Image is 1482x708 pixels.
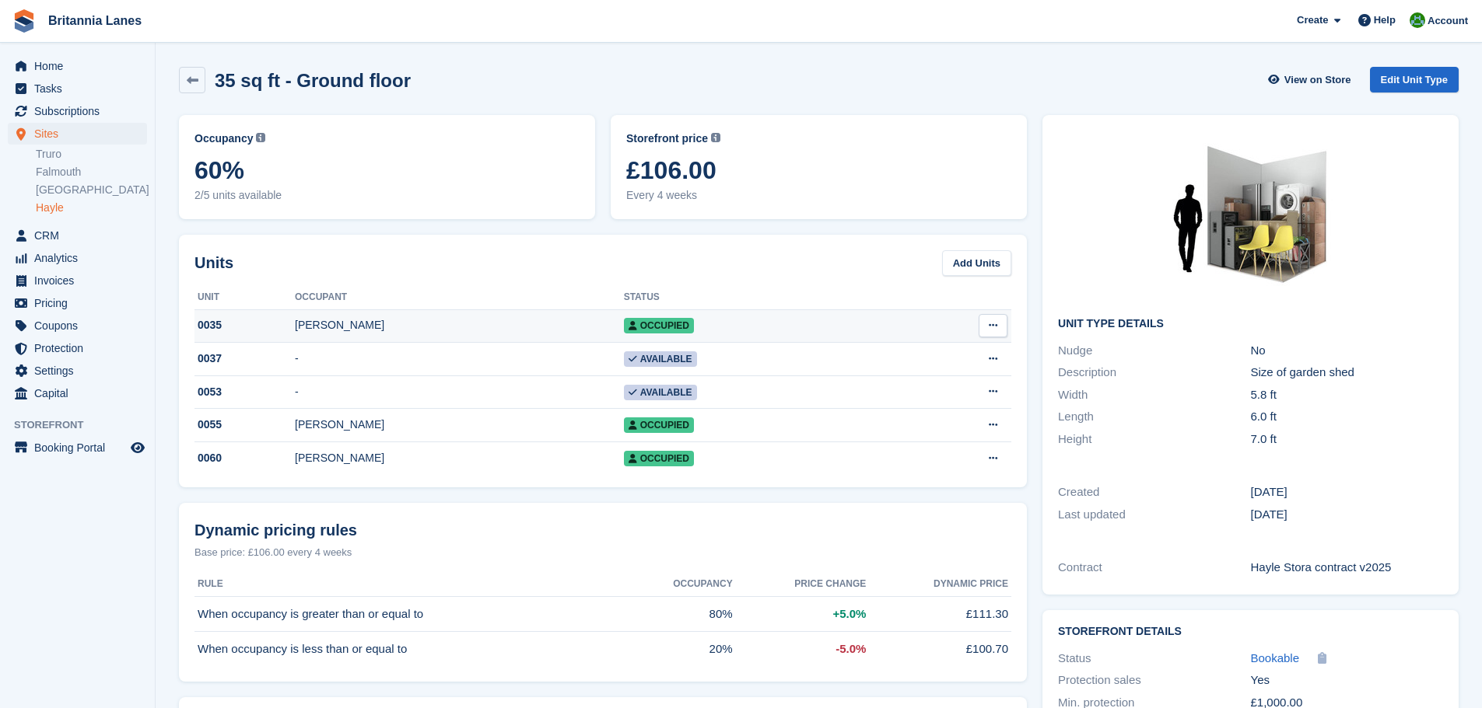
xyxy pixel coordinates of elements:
[1251,506,1443,524] div: [DATE]
[1251,650,1300,668] a: Bookable
[34,225,128,246] span: CRM
[34,270,128,291] span: Invoices
[624,285,892,310] th: Status
[194,131,253,147] span: Occupancy
[8,78,147,99] a: menu
[295,317,624,333] div: [PERSON_NAME]
[256,133,265,142] img: icon-info-grey-7440780725fd019a000dd9b08b2336e03edf1995a4989e88bcd33f0948082b44.svg
[8,55,147,77] a: menu
[12,9,36,33] img: stora-icon-8386f47178a22dfd0bd8f6a31ec36ba5ce8667c1dd55bd0f319d3a0aa187defe.svg
[8,382,147,404] a: menu
[1297,12,1328,28] span: Create
[34,292,128,314] span: Pricing
[626,187,1011,204] span: Every 4 weeks
[36,165,147,180] a: Falmouth
[194,351,295,367] div: 0037
[673,577,732,591] span: Occupancy
[194,187,580,204] span: 2/5 units available
[942,250,1011,276] a: Add Units
[1058,650,1250,668] div: Status
[194,518,1011,542] div: Dynamic pricing rules
[8,247,147,269] a: menu
[42,8,148,33] a: Britannia Lanes
[1058,342,1250,360] div: Nudge
[36,201,147,215] a: Hayle
[709,605,733,623] span: 80%
[8,360,147,382] a: menu
[1251,651,1300,664] span: Bookable
[711,133,720,142] img: icon-info-grey-7440780725fd019a000dd9b08b2336e03edf1995a4989e88bcd33f0948082b44.svg
[1251,431,1443,448] div: 7.0 ft
[626,156,1011,184] span: £106.00
[1251,386,1443,404] div: 5.8 ft
[8,225,147,246] a: menu
[8,292,147,314] a: menu
[624,351,697,367] span: Available
[1370,67,1459,92] a: Edit Unit Type
[624,417,694,433] span: Occupied
[128,438,147,457] a: Preview store
[1058,364,1250,382] div: Description
[34,360,128,382] span: Settings
[34,123,128,145] span: Sites
[624,451,694,466] span: Occupied
[1058,671,1250,689] div: Protection sales
[14,417,155,433] span: Storefront
[34,55,128,77] span: Home
[215,70,411,91] h2: 35 sq ft - Ground floor
[34,337,128,359] span: Protection
[194,156,580,184] span: 60%
[934,577,1008,591] span: Dynamic price
[194,285,295,310] th: Unit
[1251,483,1443,501] div: [DATE]
[8,315,147,337] a: menu
[194,597,622,632] td: When occupancy is greater than or equal to
[1058,506,1250,524] div: Last updated
[295,417,624,433] div: [PERSON_NAME]
[194,417,295,433] div: 0055
[709,640,733,658] span: 20%
[1410,12,1425,28] img: Matt Lane
[194,384,295,400] div: 0053
[8,123,147,145] a: menu
[1058,318,1443,330] h2: Unit Type details
[794,577,866,591] span: Price change
[8,337,147,359] a: menu
[1251,342,1443,360] div: No
[36,183,147,197] a: [GEOGRAPHIC_DATA]
[1428,13,1468,29] span: Account
[1267,67,1358,92] a: View on Store
[295,450,624,466] div: [PERSON_NAME]
[295,375,624,409] td: -
[1058,559,1250,577] div: Contract
[1058,431,1250,448] div: Height
[1058,483,1250,501] div: Created
[34,100,128,122] span: Subscriptions
[34,382,128,404] span: Capital
[1251,364,1443,382] div: Size of garden shed
[36,147,147,162] a: Truro
[194,317,295,333] div: 0035
[8,270,147,291] a: menu
[624,318,694,333] span: Occupied
[1251,408,1443,426] div: 6.0 ft
[8,100,147,122] a: menu
[34,315,128,337] span: Coupons
[295,343,624,376] td: -
[1251,671,1443,689] div: Yes
[194,572,622,597] th: Rule
[1374,12,1396,28] span: Help
[8,437,147,459] a: menu
[34,437,128,459] span: Booking Portal
[624,385,697,400] span: Available
[34,78,128,99] span: Tasks
[1058,408,1250,426] div: Length
[1058,386,1250,404] div: Width
[966,640,1008,658] span: £100.70
[295,285,624,310] th: Occupant
[34,247,128,269] span: Analytics
[836,640,866,658] span: -5.0%
[194,450,295,466] div: 0060
[194,251,233,274] h2: Units
[1251,559,1443,577] div: Hayle Stora contract v2025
